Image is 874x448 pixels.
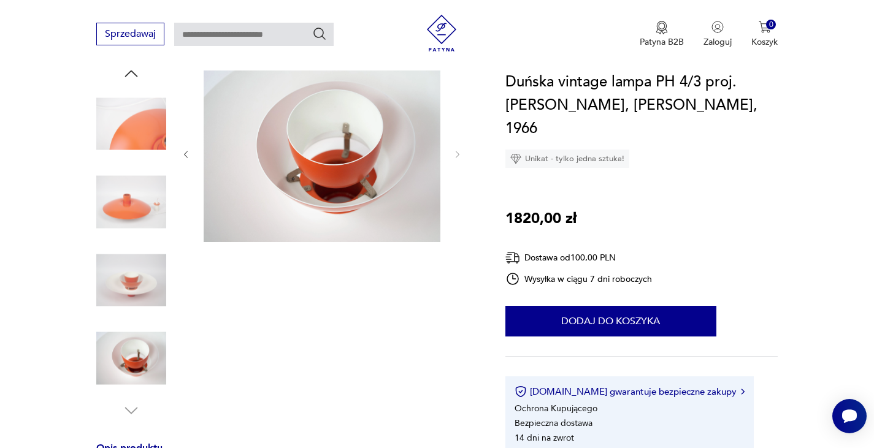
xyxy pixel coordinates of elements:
[505,250,520,265] img: Ikona dostawy
[759,21,771,33] img: Ikona koszyka
[505,271,653,286] div: Wysyłka w ciągu 7 dni roboczych
[711,21,724,33] img: Ikonka użytkownika
[204,64,440,242] img: Zdjęcie produktu Duńska vintage lampa PH 4/3 proj. Poul Henningsen, Louis Poulsen, 1966
[640,21,684,48] a: Ikona medaluPatyna B2B
[751,21,778,48] button: 0Koszyk
[515,432,574,444] li: 14 dni na zwrot
[423,15,460,51] img: Patyna - sklep z meblami i dekoracjami vintage
[505,306,716,336] button: Dodaj do koszyka
[640,36,684,48] p: Patyna B2B
[640,21,684,48] button: Patyna B2B
[96,245,166,315] img: Zdjęcie produktu Duńska vintage lampa PH 4/3 proj. Poul Henningsen, Louis Poulsen, 1966
[505,150,629,168] div: Unikat - tylko jedna sztuka!
[703,21,732,48] button: Zaloguj
[505,250,653,265] div: Dostawa od 100,00 PLN
[505,70,778,140] h1: Duńska vintage lampa PH 4/3 proj. [PERSON_NAME], [PERSON_NAME], 1966
[510,153,521,164] img: Ikona diamentu
[766,20,776,30] div: 0
[656,21,668,34] img: Ikona medalu
[751,36,778,48] p: Koszyk
[703,36,732,48] p: Zaloguj
[515,417,592,429] li: Bezpieczna dostawa
[96,89,166,159] img: Zdjęcie produktu Duńska vintage lampa PH 4/3 proj. Poul Henningsen, Louis Poulsen, 1966
[515,403,597,414] li: Ochrona Kupującego
[741,389,745,395] img: Ikona strzałki w prawo
[515,385,527,398] img: Ikona certyfikatu
[96,167,166,237] img: Zdjęcie produktu Duńska vintage lampa PH 4/3 proj. Poul Henningsen, Louis Poulsen, 1966
[96,324,166,393] img: Zdjęcie produktu Duńska vintage lampa PH 4/3 proj. Poul Henningsen, Louis Poulsen, 1966
[96,23,164,45] button: Sprzedawaj
[515,385,745,398] button: [DOMAIN_NAME] gwarantuje bezpieczne zakupy
[96,31,164,39] a: Sprzedawaj
[312,26,327,41] button: Szukaj
[832,399,867,433] iframe: Smartsupp widget button
[505,207,577,230] p: 1820,00 zł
